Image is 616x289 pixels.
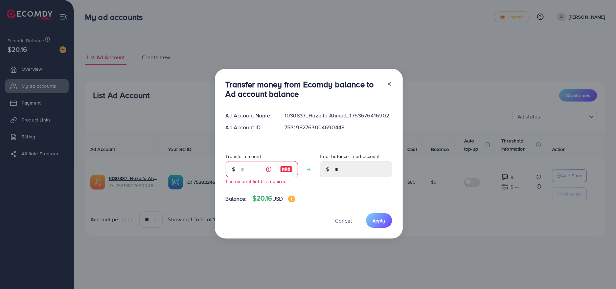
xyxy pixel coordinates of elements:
[279,124,397,131] div: 7531982763004690448
[226,178,287,184] small: The amount field is required
[252,194,295,203] h4: $20.16
[366,213,392,228] button: Apply
[220,112,279,119] div: Ad Account Name
[587,259,611,284] iframe: Chat
[279,112,397,119] div: 1030837_Huzaifa Ahmad_1753676416902
[220,124,279,131] div: Ad Account ID
[226,80,381,99] h3: Transfer money from Ecomdy balance to Ad account balance
[226,195,247,203] span: Balance:
[272,195,283,202] span: USD
[226,153,261,160] label: Transfer amount
[373,217,385,224] span: Apply
[288,196,295,202] img: image
[280,165,292,173] img: image
[327,213,361,228] button: Cancel
[335,217,352,224] span: Cancel
[320,153,380,160] label: Total balance in ad account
